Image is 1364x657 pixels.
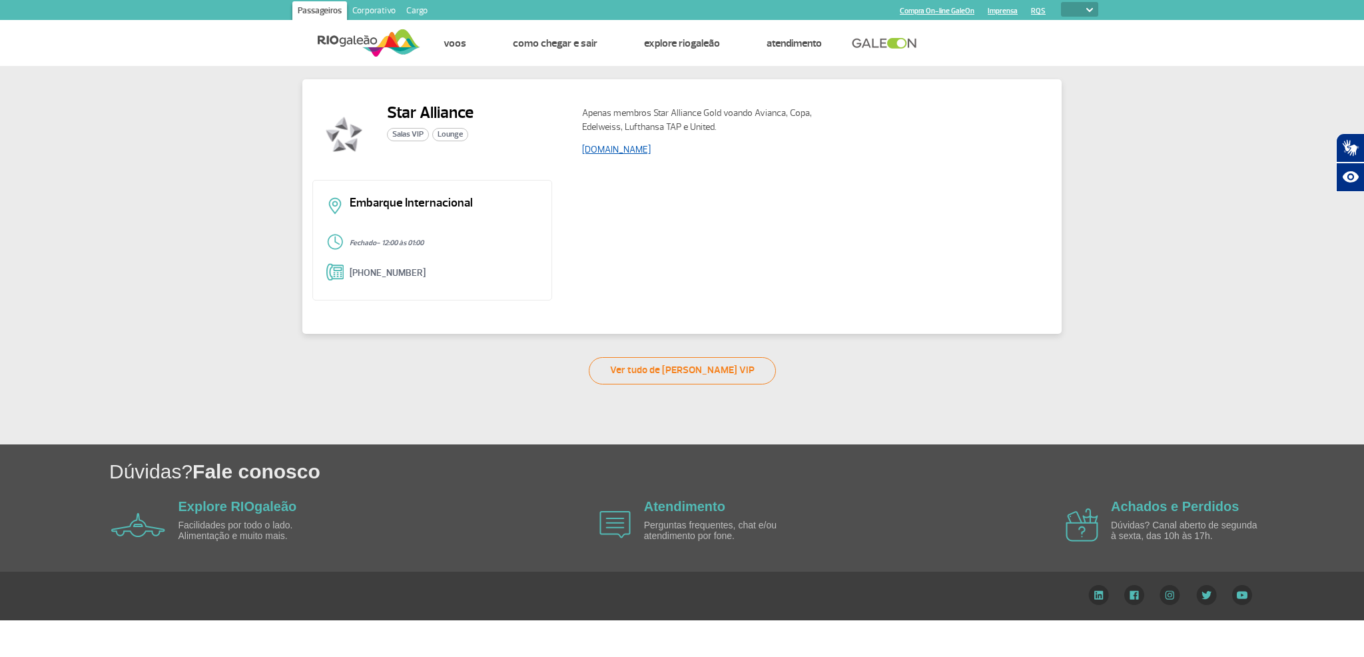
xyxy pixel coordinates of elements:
a: Compra On-line GaleOn [900,7,974,15]
div: Plugin de acessibilidade da Hand Talk. [1336,133,1364,192]
a: Cargo [401,1,433,23]
img: airplane icon [111,513,165,537]
a: Como chegar e sair [513,37,597,50]
button: Abrir tradutor de língua de sinais. [1336,133,1364,163]
img: airplane icon [599,511,631,538]
a: Atendimento [644,499,725,514]
img: YouTube [1232,585,1252,605]
p: - 12:00 às 01:00 [350,239,538,247]
p: Dúvidas? Canal aberto de segunda à sexta, das 10h às 17h. [1111,520,1264,541]
a: Achados e Perdidos [1111,499,1239,514]
a: [PHONE_NUMBER] [350,267,426,279]
img: Twitter [1196,585,1217,605]
h2: Star Alliance [387,103,474,123]
p: Apenas membros Star Alliance Gold voando Avianca, Copa, Edelweiss, Lufthansa TAP e United. [582,106,822,134]
button: Abrir recursos assistivos. [1336,163,1364,192]
h1: Dúvidas? [109,458,1364,485]
img: LinkedIn [1088,585,1109,605]
a: RQS [1031,7,1046,15]
p: Embarque Internacional [350,197,538,209]
strong: Fechado [350,239,376,247]
p: Perguntas frequentes, chat e/ou atendimento por fone. [644,520,797,541]
span: Fale conosco [192,460,320,482]
a: Imprensa [988,7,1018,15]
a: Passageiros [292,1,347,23]
a: Explore RIOgaleão [644,37,720,50]
a: Voos [444,37,466,50]
a: [DOMAIN_NAME] [582,144,651,155]
a: Ver tudo de [PERSON_NAME] VIP [589,357,776,384]
img: Facebook [1124,585,1144,605]
img: Instagram [1160,585,1180,605]
p: Facilidades por todo o lado. Alimentação e muito mais. [178,520,332,541]
img: airplane icon [1066,508,1098,542]
span: Salas VIP [387,128,429,141]
a: Explore RIOgaleão [178,499,297,514]
a: Atendimento [767,37,822,50]
span: Lounge [432,128,468,141]
img: alliance-vip-logo.png [312,103,376,167]
a: Corporativo [347,1,401,23]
